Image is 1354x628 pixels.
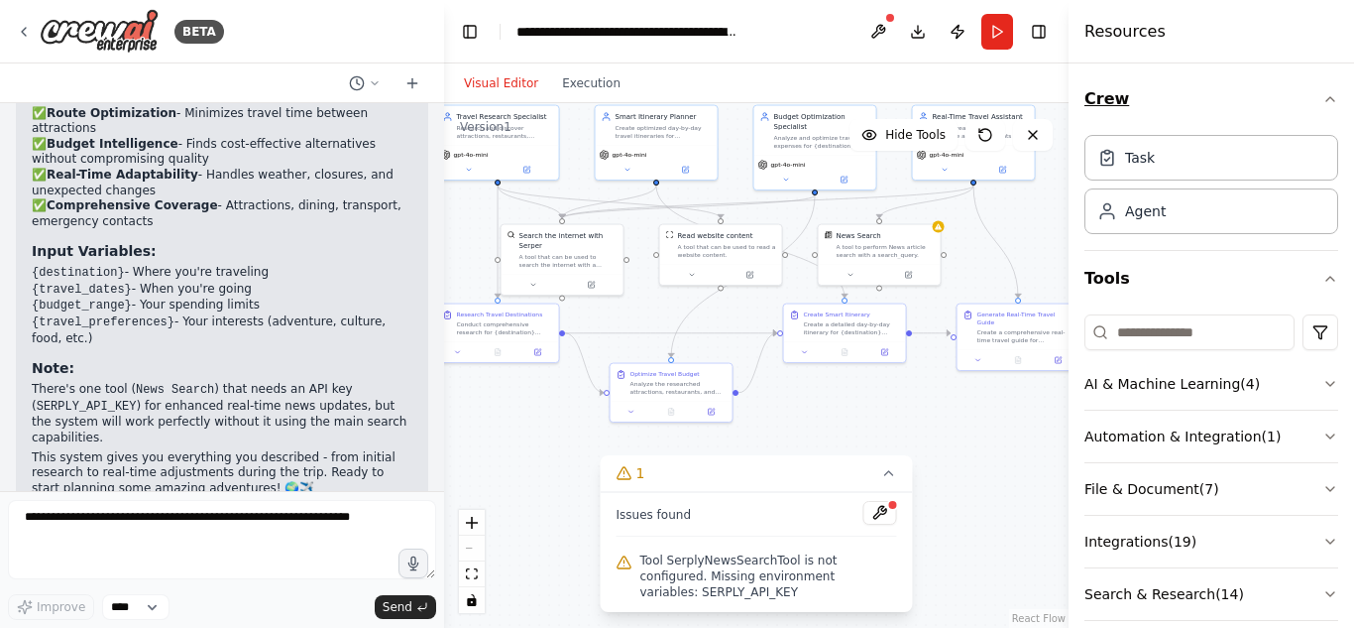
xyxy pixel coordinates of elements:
[383,599,412,615] span: Send
[659,224,783,286] div: ScrapeWebsiteToolRead website contentA tool that can be used to read a website content.
[818,224,942,286] div: SerplyNewsSearchToolNews SearchA tool to perform News article search with a search_query.
[880,269,937,281] button: Open in side panel
[477,346,518,358] button: No output available
[1084,20,1166,44] h4: Resources
[804,311,870,318] div: Create Smart Itinerary
[1084,358,1338,410] button: AI & Machine Learning(4)
[136,383,214,397] code: News Search
[499,164,554,176] button: Open in side panel
[957,304,1080,372] div: Generate Real-Time Travel GuideCreate a comprehensive real-time travel guide for {destination} th...
[816,174,872,186] button: Open in side panel
[678,231,753,241] div: Read website content
[977,311,1073,326] div: Generate Real-Time Travel Guide
[885,127,946,143] span: Hide Tools
[630,380,727,396] div: Analyze the researched attractions, restaurants, and activities to optimize the travel budget for...
[601,455,913,492] button: 1
[666,195,820,357] g: Edge from 850d8781-c660-4c94-b308-b741539e3bff to 2efbe8c0-3091-4d37-886e-a414094b63c8
[32,298,412,314] li: - Your spending limits
[516,22,739,42] nav: breadcrumb
[824,346,865,358] button: No output available
[565,328,777,338] g: Edge from 95f78d01-6eaf-44d3-9284-f9aa460ba9cf to d86fc9db-be94-4879-8271-53f55f07be3e
[557,186,661,218] g: Edge from d7d8e935-dee0-4350-aef9-02604c998b1f to bbaa379d-ad46-487d-af0a-36ff8dd3dcab
[657,164,714,176] button: Open in side panel
[493,186,567,218] g: Edge from 6255f5da-6a9e-4a89-8a76-2e509742e19e to bbaa379d-ad46-487d-af0a-36ff8dd3dcab
[557,186,978,218] g: Edge from b8df9aca-c227-4151-b8bf-e1b1ed2a6d91 to bbaa379d-ad46-487d-af0a-36ff8dd3dcab
[738,328,777,398] g: Edge from 2efbe8c0-3091-4d37-886e-a414094b63c8 to d86fc9db-be94-4879-8271-53f55f07be3e
[459,587,485,613] button: toggle interactivity
[804,320,900,336] div: Create a detailed day-by-day itinerary for {destination} covering {travel_dates}. Use the researc...
[457,112,553,122] div: Travel Research Specialist
[32,243,157,259] strong: Input Variables:
[666,231,674,239] img: ScrapeWebsiteTool
[457,320,553,336] div: Conduct comprehensive research for {destination} travel planning. Research top attractions, resta...
[771,161,806,169] span: gpt-4o-mini
[912,328,951,338] g: Edge from d86fc9db-be94-4879-8271-53f55f07be3e to acc4a1a8-e142-460a-8ddd-ad1fd33f98f3
[341,71,389,95] button: Switch to previous chat
[459,562,485,587] button: fit view
[933,112,1029,122] div: Real-Time Travel Assistant
[774,134,870,150] div: Analyze and optimize travel expenses for {destination} within {budget_range}. Find cost-effective...
[849,119,958,151] button: Hide Tools
[1084,568,1338,620] button: Search & Research(14)
[47,137,178,151] strong: Budget Intelligence
[1084,516,1338,567] button: Integrations(19)
[694,406,728,418] button: Open in side panel
[1041,354,1074,366] button: Open in side panel
[37,400,137,414] code: SERPLY_API_KEY
[460,119,511,135] div: Version 1
[32,74,412,229] p: ✅ - Adjusts based on budget, preferences, and dates ✅ - Minimizes travel time between attractions...
[436,304,560,364] div: Research Travel DestinationsConduct comprehensive research for {destination} travel planning. Res...
[722,269,778,281] button: Open in side panel
[825,231,833,239] img: SerplyNewsSearchTool
[1084,127,1338,250] div: Crew
[563,279,620,291] button: Open in side panel
[519,231,618,251] div: Search the internet with Serper
[783,304,907,364] div: Create Smart ItineraryCreate a detailed day-by-day itinerary for {destination} covering {travel_d...
[616,124,712,140] div: Create optimized day-by-day travel itineraries for {destination} that minimize travel time, maxim...
[636,463,645,483] span: 1
[837,231,881,241] div: News Search
[396,71,428,95] button: Start a new chat
[1125,148,1155,168] div: Task
[565,328,604,398] g: Edge from 95f78d01-6eaf-44d3-9284-f9aa460ba9cf to 2efbe8c0-3091-4d37-886e-a414094b63c8
[640,553,897,600] span: Tool SerplyNewsSearchTool is not configured. Missing environment variables: SERPLY_API_KEY
[436,105,560,182] div: Travel Research SpecialistResearch and discover attractions, restaurants, accommodations, and act...
[974,164,1030,176] button: Open in side panel
[32,314,412,346] li: - Your interests (adventure, culture, food, etc.)
[457,311,543,318] div: Research Travel Destinations
[617,507,692,523] span: Issues found
[650,406,692,418] button: No output available
[930,151,964,159] span: gpt-4o-mini
[457,124,553,140] div: Research and discover attractions, restaurants, accommodations, and activities for {destination} ...
[398,549,428,578] button: Click to speak your automation idea
[47,168,198,182] strong: Real-Time Adaptability
[32,382,412,445] p: There's one tool ( ) that needs an API key ( ) for enhanced real-time news updates, but the syste...
[678,243,776,259] div: A tool that can be used to read a website content.
[630,370,700,378] div: Optimize Travel Budget
[459,510,485,613] div: React Flow controls
[32,265,412,282] li: - Where you're traveling
[32,360,74,376] strong: Note:
[1125,201,1166,221] div: Agent
[40,9,159,54] img: Logo
[1084,463,1338,515] button: File & Document(7)
[519,253,618,269] div: A tool that can be used to search the internet with a search_query. Supports different search typ...
[1025,18,1053,46] button: Hide right sidebar
[32,266,125,280] code: {destination}
[508,231,515,239] img: SerperDevTool
[977,328,1073,344] div: Create a comprehensive real-time travel guide for {destination} that can be used during the trip....
[32,315,174,329] code: {travel_preferences}
[37,599,85,615] span: Improve
[610,363,733,424] div: Optimize Travel BudgetAnalyze the researched attractions, restaurants, and activities to optimize...
[174,20,224,44] div: BETA
[32,450,412,497] p: This system gives you everything you described - from initial research to real-time adjustments d...
[912,105,1036,182] div: Real-Time Travel AssistantProvide real-time travel guidance and adjustments for {destination} dur...
[456,18,484,46] button: Hide left sidebar
[1012,613,1066,624] a: React Flow attribution
[375,595,436,619] button: Send
[493,186,503,298] g: Edge from 6255f5da-6a9e-4a89-8a76-2e509742e19e to 95f78d01-6eaf-44d3-9284-f9aa460ba9cf
[459,510,485,536] button: zoom in
[32,282,412,299] li: - When you're going
[595,105,719,182] div: Smart Itinerary PlannerCreate optimized day-by-day travel itineraries for {destination} that mini...
[613,151,647,159] span: gpt-4o-mini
